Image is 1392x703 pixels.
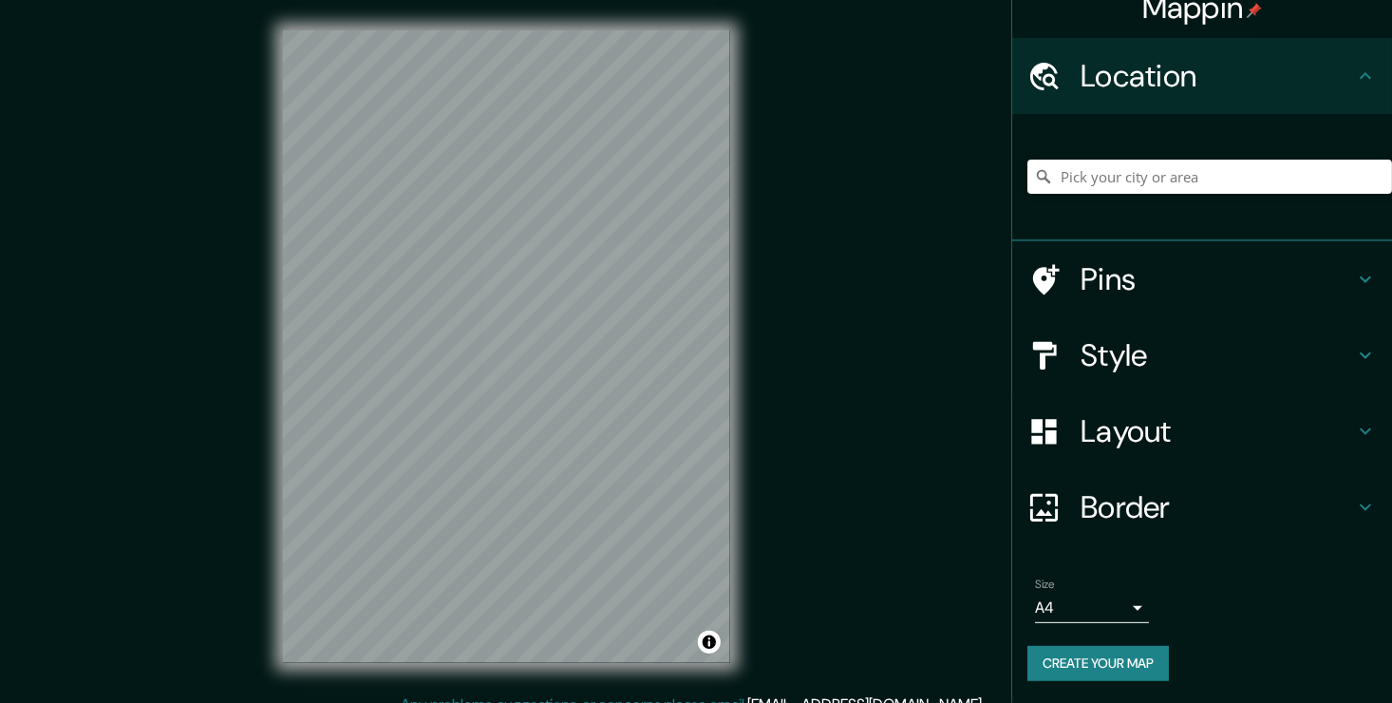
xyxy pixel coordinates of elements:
[1012,38,1392,114] div: Location
[1081,260,1354,298] h4: Pins
[1035,577,1055,593] label: Size
[1012,317,1392,393] div: Style
[1247,3,1262,18] img: pin-icon.png
[1035,593,1149,623] div: A4
[1081,336,1354,374] h4: Style
[1012,469,1392,545] div: Border
[283,30,730,663] canvas: Map
[1027,646,1169,681] button: Create your map
[1081,412,1354,450] h4: Layout
[1027,160,1392,194] input: Pick your city or area
[1012,241,1392,317] div: Pins
[1081,57,1354,95] h4: Location
[698,631,721,654] button: Toggle attribution
[1012,393,1392,469] div: Layout
[1081,488,1354,526] h4: Border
